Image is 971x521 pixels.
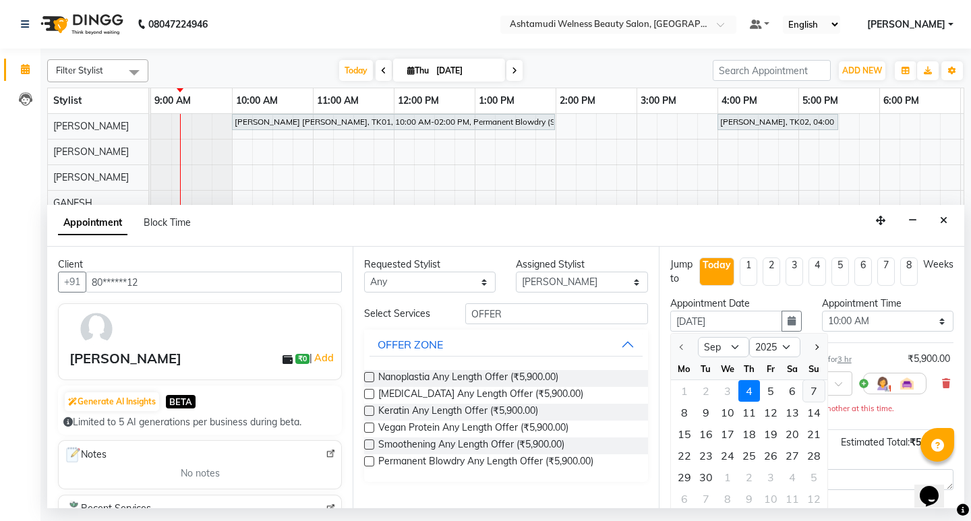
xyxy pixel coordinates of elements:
[53,120,129,132] span: [PERSON_NAME]
[69,348,181,369] div: [PERSON_NAME]
[803,423,825,445] div: 21
[378,387,583,404] span: [MEDICAL_DATA] Any Length Offer (₹5,900.00)
[841,436,910,448] span: Estimated Total:
[763,257,780,286] li: 2
[760,380,782,402] div: 5
[695,445,717,466] div: 23
[803,466,825,488] div: Sunday, October 5, 2025
[695,466,717,488] div: Tuesday, September 30, 2025
[717,402,738,423] div: Wednesday, September 10, 2025
[674,423,695,445] div: Monday, September 15, 2025
[717,423,738,445] div: 17
[695,423,717,445] div: 16
[378,437,564,454] span: Smoothening Any Length Offer (₹5,900.00)
[803,445,825,466] div: Sunday, September 28, 2025
[695,488,717,510] div: Tuesday, October 7, 2025
[738,466,760,488] div: 2
[670,257,694,286] div: Jump to
[782,466,803,488] div: Saturday, October 4, 2025
[803,466,825,488] div: 5
[738,423,760,445] div: 18
[53,146,129,158] span: [PERSON_NAME]
[923,257,953,272] div: Weeks
[717,445,738,466] div: 24
[842,65,882,75] span: ADD NEW
[867,18,945,32] span: [PERSON_NAME]
[718,91,761,111] a: 4:00 PM
[760,466,782,488] div: Friday, October 3, 2025
[695,445,717,466] div: Tuesday, September 23, 2025
[760,380,782,402] div: Friday, September 5, 2025
[740,257,757,286] li: 1
[782,358,803,379] div: Sa
[148,5,208,43] b: 08047224946
[799,91,842,111] a: 5:00 PM
[760,358,782,379] div: Fr
[695,466,717,488] div: 30
[717,466,738,488] div: 1
[233,91,281,111] a: 10:00 AM
[58,272,86,293] button: +91
[370,332,642,357] button: OFFER ZONE
[760,445,782,466] div: Friday, September 26, 2025
[378,336,443,353] div: OFFER ZONE
[378,404,538,421] span: Keratin Any Length Offer (₹5,900.00)
[900,257,918,286] li: 8
[516,257,647,272] div: Assigned Stylist
[670,297,802,311] div: Appointment Date
[77,309,116,348] img: avatar
[695,358,717,379] div: Tu
[432,61,500,81] input: 2025-09-04
[695,423,717,445] div: Tuesday, September 16, 2025
[760,423,782,445] div: 19
[822,297,953,311] div: Appointment Time
[144,216,191,228] span: Block Time
[782,423,803,445] div: Saturday, September 20, 2025
[803,445,825,466] div: 28
[394,91,442,111] a: 12:00 PM
[803,380,825,402] div: Sunday, September 7, 2025
[151,91,194,111] a: 9:00 AM
[34,5,127,43] img: logo
[717,402,738,423] div: 10
[354,307,455,321] div: Select Services
[880,91,922,111] a: 6:00 PM
[875,375,891,392] img: Hairdresser.png
[64,501,151,517] span: Recent Services
[828,355,852,364] small: for
[674,423,695,445] div: 15
[378,421,568,437] span: Vegan Protein Any Length Offer (₹5,900.00)
[914,467,958,508] iframe: chat widget
[738,445,760,466] div: 25
[53,171,129,183] span: [PERSON_NAME]
[760,402,782,423] div: 12
[738,445,760,466] div: Thursday, September 25, 2025
[717,445,738,466] div: Wednesday, September 24, 2025
[314,91,362,111] a: 11:00 AM
[717,423,738,445] div: Wednesday, September 17, 2025
[475,91,518,111] a: 1:00 PM
[637,91,680,111] a: 3:00 PM
[717,488,738,510] div: 8
[65,392,159,411] button: Generate AI Insights
[53,94,82,106] span: Stylist
[674,466,695,488] div: 29
[58,257,342,272] div: Client
[670,311,782,332] input: yyyy-mm-dd
[803,423,825,445] div: Sunday, September 21, 2025
[760,445,782,466] div: 26
[719,116,837,128] div: [PERSON_NAME], TK02, 04:00 PM-05:30 PM, [DEMOGRAPHIC_DATA] Normal Hair Cut,Highlighting (Per Stre...
[738,402,760,423] div: 11
[760,488,782,510] div: 10
[53,197,92,209] span: GANESH
[738,402,760,423] div: Thursday, September 11, 2025
[404,65,432,75] span: Thu
[760,423,782,445] div: Friday, September 19, 2025
[378,454,593,471] span: Permanent Blowdry Any Length Offer (₹5,900.00)
[674,445,695,466] div: 22
[910,436,953,448] span: ₹5,900.00
[181,466,220,481] span: No notes
[899,375,915,392] img: Interior.png
[934,210,953,231] button: Close
[782,402,803,423] div: Saturday, September 13, 2025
